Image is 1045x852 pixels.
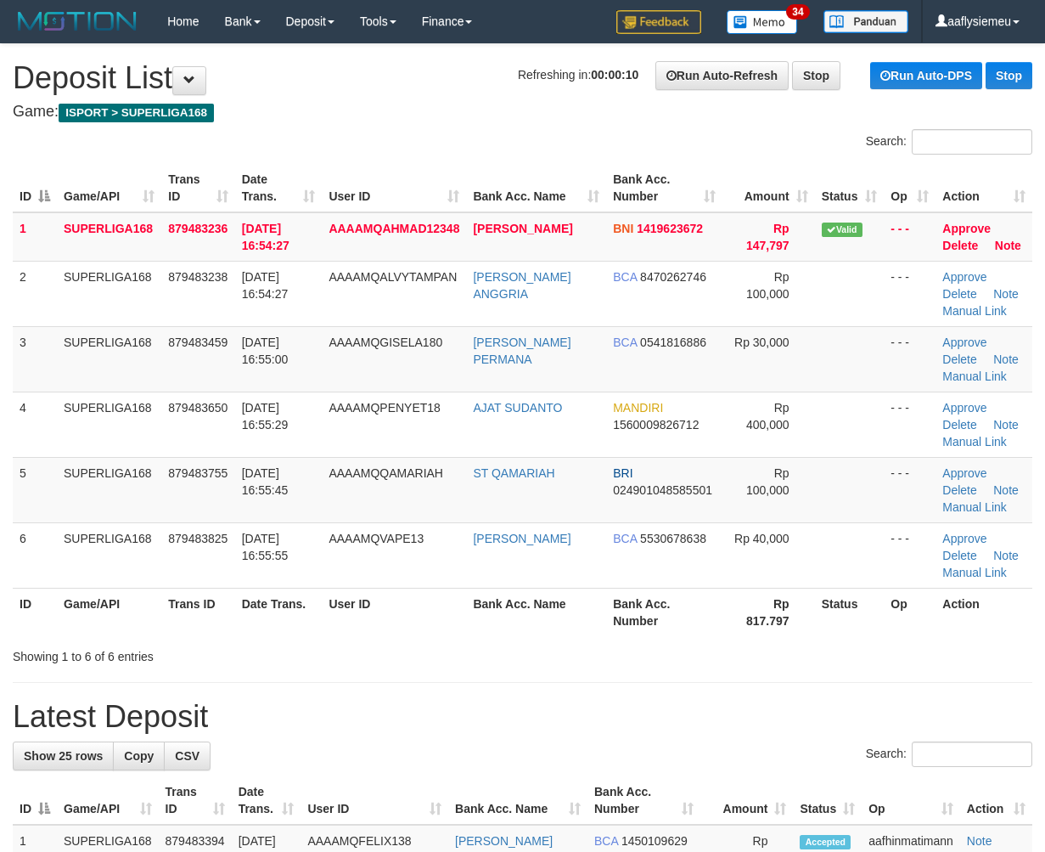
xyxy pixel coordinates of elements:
[13,8,142,34] img: MOTION_logo.png
[613,532,637,545] span: BCA
[113,742,165,770] a: Copy
[13,588,57,636] th: ID
[473,466,554,480] a: ST QAMARIAH
[621,834,688,848] span: Copy 1450109629 to clipboard
[884,212,935,262] td: - - -
[912,742,1032,767] input: Search:
[986,62,1032,89] a: Stop
[235,164,323,212] th: Date Trans.: activate to sort column ascending
[613,483,712,497] span: Copy 024901048585501 to clipboard
[942,287,976,301] a: Delete
[640,532,706,545] span: Copy 5530678638 to clipboard
[329,466,443,480] span: AAAAMQQAMARIAH
[168,222,228,235] span: 879483236
[466,588,606,636] th: Bank Acc. Name
[993,287,1019,301] a: Note
[13,776,57,825] th: ID: activate to sort column descending
[448,776,587,825] th: Bank Acc. Name: activate to sort column ascending
[993,418,1019,432] a: Note
[942,566,1007,579] a: Manual Link
[301,776,448,825] th: User ID: activate to sort column ascending
[884,522,935,588] td: - - -
[606,588,722,636] th: Bank Acc. Number
[722,164,815,212] th: Amount: activate to sort column ascending
[727,10,798,34] img: Button%20Memo.svg
[57,212,161,262] td: SUPERLIGA168
[473,222,572,235] a: [PERSON_NAME]
[942,466,986,480] a: Approve
[518,68,638,82] span: Refreshing in:
[13,164,57,212] th: ID: activate to sort column descending
[232,776,301,825] th: Date Trans.: activate to sort column ascending
[942,239,978,252] a: Delete
[13,212,57,262] td: 1
[613,418,699,432] span: Copy 1560009826712 to clipboard
[815,164,885,212] th: Status: activate to sort column ascending
[168,532,228,545] span: 879483825
[473,270,570,301] a: [PERSON_NAME] ANGGRIA
[993,483,1019,497] a: Note
[640,336,706,349] span: Copy 0541816886 to clipboard
[912,129,1032,155] input: Search:
[995,239,1021,252] a: Note
[884,164,935,212] th: Op: activate to sort column ascending
[866,129,1032,155] label: Search:
[168,466,228,480] span: 879483755
[942,500,1007,514] a: Manual Link
[322,588,466,636] th: User ID
[57,164,161,212] th: Game/API: activate to sort column ascending
[168,401,228,415] span: 879483650
[637,222,703,235] span: Copy 1419623672 to clipboard
[57,261,161,326] td: SUPERLIGA168
[175,749,199,763] span: CSV
[640,270,706,284] span: Copy 8470262746 to clipboard
[57,588,161,636] th: Game/API
[746,222,789,252] span: Rp 147,797
[960,776,1032,825] th: Action: activate to sort column ascending
[942,370,1007,383] a: Manual Link
[613,270,637,284] span: BCA
[993,549,1019,562] a: Note
[168,270,228,284] span: 879483238
[57,326,161,392] td: SUPERLIGA168
[124,749,154,763] span: Copy
[734,532,789,545] span: Rp 40,000
[161,164,234,212] th: Trans ID: activate to sort column ascending
[164,742,211,770] a: CSV
[57,522,161,588] td: SUPERLIGA168
[13,700,1032,734] h1: Latest Deposit
[168,336,228,349] span: 879483459
[967,834,992,848] a: Note
[700,776,793,825] th: Amount: activate to sort column ascending
[884,326,935,392] td: - - -
[942,418,976,432] a: Delete
[613,466,632,480] span: BRI
[613,401,663,415] span: MANDIRI
[606,164,722,212] th: Bank Acc. Number: activate to sort column ascending
[57,776,159,825] th: Game/API: activate to sort column ascending
[884,261,935,326] td: - - -
[473,401,562,415] a: AJAT SUDANTO
[862,776,960,825] th: Op: activate to sort column ascending
[13,326,57,392] td: 3
[13,261,57,326] td: 2
[587,776,700,825] th: Bank Acc. Number: activate to sort column ascending
[935,588,1032,636] th: Action
[235,588,323,636] th: Date Trans.
[159,776,232,825] th: Trans ID: activate to sort column ascending
[942,353,976,366] a: Delete
[329,270,457,284] span: AAAAMQALVYTAMPAN
[800,835,851,849] span: Accepted
[884,457,935,522] td: - - -
[329,401,441,415] span: AAAAMQPENYET18
[734,336,789,349] span: Rp 30,000
[24,749,103,763] span: Show 25 rows
[329,222,459,235] span: AAAAMQAHMAD12348
[942,401,986,415] a: Approve
[57,392,161,457] td: SUPERLIGA168
[935,164,1032,212] th: Action: activate to sort column ascending
[792,61,840,90] a: Stop
[329,336,442,349] span: AAAAMQGISELA180
[870,62,982,89] a: Run Auto-DPS
[13,392,57,457] td: 4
